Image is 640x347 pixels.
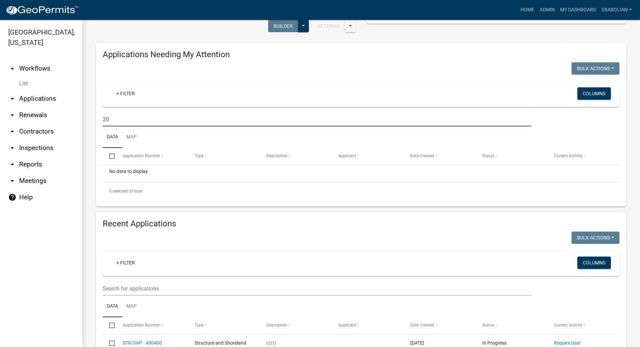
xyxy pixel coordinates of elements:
[404,317,476,334] datatable-header-cell: Date Created
[312,20,345,32] button: Settings
[572,232,619,244] button: Bulk Actions
[103,183,619,200] div: 0 total
[8,177,16,185] i: arrow_drop_down
[554,323,582,327] span: Current Activity
[332,148,404,164] datatable-header-cell: Applicant
[103,165,619,182] div: No data to display
[332,317,404,334] datatable-header-cell: Applicant
[266,323,287,327] span: Description
[554,340,581,346] a: Require User
[103,50,619,60] h4: Applications Needing My Attention
[338,153,356,158] span: Applicant
[8,127,16,136] i: arrow_drop_down
[476,317,548,334] datatable-header-cell: Status
[482,340,506,346] span: In Progress
[122,296,141,318] a: Map
[260,317,332,334] datatable-header-cell: Description
[103,112,531,126] input: Search for applications
[116,148,188,164] datatable-header-cell: Application Number
[103,282,531,296] input: Search for applications
[572,62,619,75] button: Bulk Actions
[103,126,122,148] a: Data
[548,317,619,334] datatable-header-cell: Current Activity
[8,64,16,73] i: arrow_drop_up
[116,317,188,334] datatable-header-cell: Application Number
[111,257,140,269] a: + Filter
[268,20,298,32] button: Builder
[404,148,476,164] datatable-header-cell: Date Created
[338,323,356,327] span: Applicant
[557,3,599,16] a: My Dashboard
[482,323,494,327] span: Status
[410,153,434,158] span: Date Created
[109,189,130,194] span: 0 selected /
[410,340,424,346] span: 10/09/2025
[518,3,537,16] a: Home
[123,153,160,158] span: Application Number
[188,317,260,334] datatable-header-cell: Type
[194,153,203,158] span: Type
[266,340,276,346] span: | | | | |
[8,160,16,169] i: arrow_drop_down
[537,3,557,16] a: Admin
[8,111,16,119] i: arrow_drop_down
[188,148,260,164] datatable-header-cell: Type
[476,148,548,164] datatable-header-cell: Status
[599,3,635,16] a: ebabolian
[122,126,141,148] a: Map
[103,148,116,164] datatable-header-cell: Select
[548,148,619,164] datatable-header-cell: Current Activity
[8,193,16,201] i: help
[410,323,434,327] span: Date Created
[577,257,611,269] button: Columns
[194,323,203,327] span: Type
[554,153,582,158] span: Current Activity
[8,95,16,103] i: arrow_drop_down
[103,296,122,318] a: Data
[482,153,494,158] span: Status
[111,87,140,100] a: + Filter
[577,87,611,100] button: Columns
[266,153,287,158] span: Description
[123,323,160,327] span: Application Number
[123,340,162,346] a: STR/SAP - 490400
[260,148,332,164] datatable-header-cell: Description
[103,317,116,334] datatable-header-cell: Select
[8,144,16,152] i: arrow_drop_down
[103,219,619,229] h4: Recent Applications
